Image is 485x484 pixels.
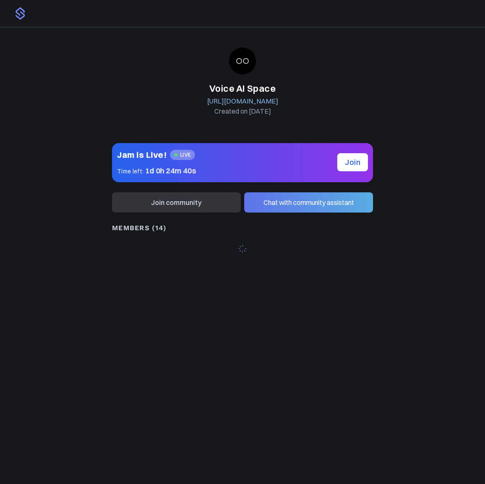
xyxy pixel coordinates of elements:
span: 1d 0h 24m 40s [145,166,197,176]
h4: MEMBERS (14) [112,223,166,234]
span: LIVE [170,150,195,160]
a: [URL][DOMAIN_NAME] [207,97,278,105]
h1: Voice AI Space [112,81,373,96]
button: Chat with community assistant [244,192,373,213]
button: Join community [112,192,241,213]
p: Created on [DATE] [112,106,373,116]
img: 9mhdfgk8p09k1q6k3czsv07kq9ew [229,48,256,74]
img: logo.png [13,7,27,20]
span: Time left: [117,168,144,175]
a: Join [337,153,368,171]
h2: Jam is Live! [117,148,167,162]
